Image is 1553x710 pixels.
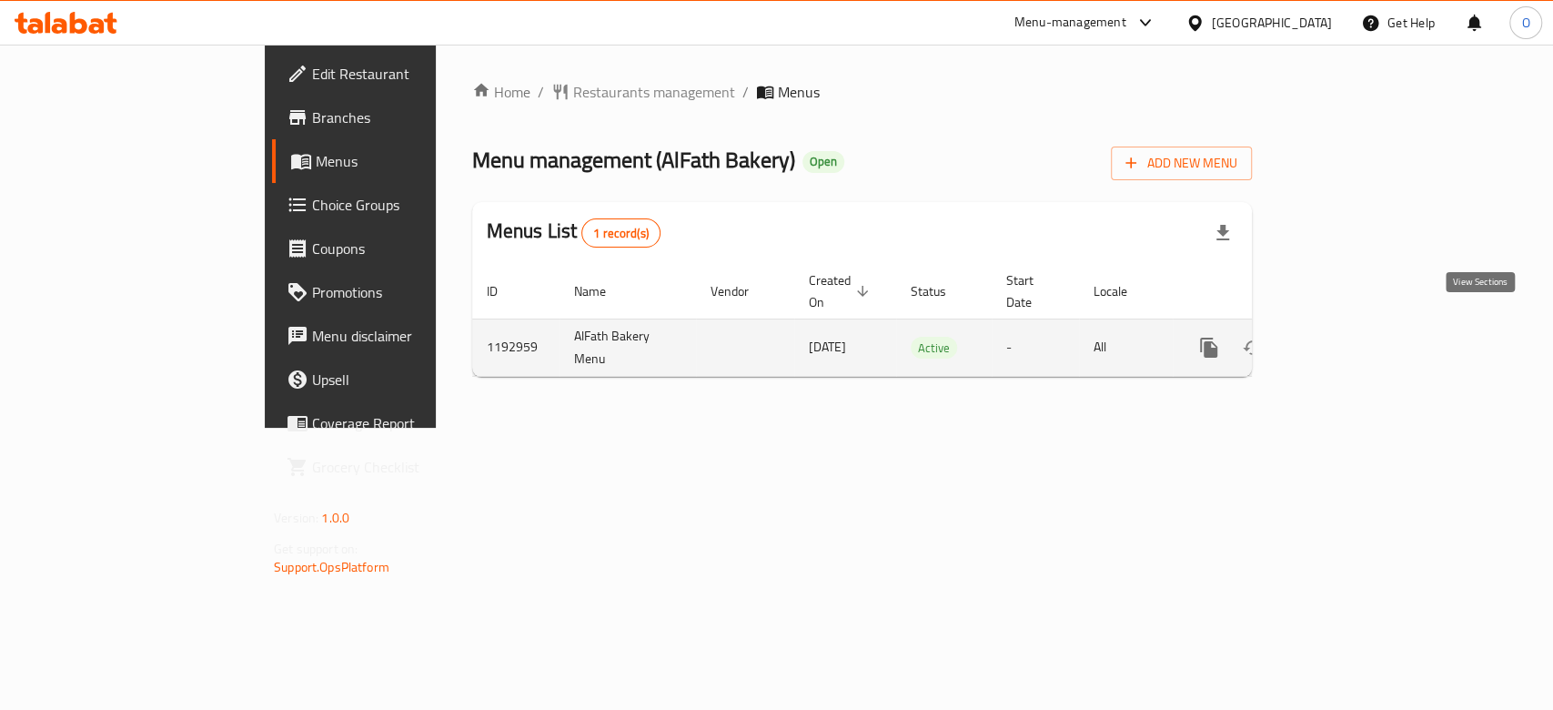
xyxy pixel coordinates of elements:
[911,337,957,359] div: Active
[778,81,820,103] span: Menus
[1111,147,1252,180] button: Add New Menu
[312,412,509,434] span: Coverage Report
[312,63,509,85] span: Edit Restaurant
[272,314,524,358] a: Menu disclaimer
[1079,319,1173,376] td: All
[1173,264,1377,319] th: Actions
[272,358,524,401] a: Upsell
[312,456,509,478] span: Grocery Checklist
[809,335,846,359] span: [DATE]
[1212,13,1332,33] div: [GEOGRAPHIC_DATA]
[272,401,524,445] a: Coverage Report
[272,270,524,314] a: Promotions
[1125,152,1237,175] span: Add New Menu
[312,369,509,390] span: Upsell
[538,81,544,103] li: /
[560,319,696,376] td: AlFath Bakery Menu
[809,269,874,313] span: Created On
[272,96,524,139] a: Branches
[312,106,509,128] span: Branches
[272,227,524,270] a: Coupons
[472,139,795,180] span: Menu management ( AlFath Bakery )
[274,506,318,530] span: Version:
[582,225,660,242] span: 1 record(s)
[1201,211,1245,255] div: Export file
[472,81,1252,103] nav: breadcrumb
[312,281,509,303] span: Promotions
[992,319,1079,376] td: -
[316,150,509,172] span: Menus
[1014,12,1126,34] div: Menu-management
[581,218,661,248] div: Total records count
[272,52,524,96] a: Edit Restaurant
[272,183,524,227] a: Choice Groups
[472,264,1377,377] table: enhanced table
[272,139,524,183] a: Menus
[1521,13,1529,33] span: O
[312,325,509,347] span: Menu disclaimer
[312,238,509,259] span: Coupons
[711,280,772,302] span: Vendor
[742,81,749,103] li: /
[1187,326,1231,370] button: more
[802,151,844,173] div: Open
[487,280,521,302] span: ID
[911,280,970,302] span: Status
[574,280,630,302] span: Name
[1094,280,1151,302] span: Locale
[911,338,957,359] span: Active
[802,154,844,169] span: Open
[272,445,524,489] a: Grocery Checklist
[573,81,735,103] span: Restaurants management
[551,81,735,103] a: Restaurants management
[487,218,661,248] h2: Menus List
[1006,269,1057,313] span: Start Date
[274,537,358,561] span: Get support on:
[312,194,509,216] span: Choice Groups
[274,555,389,579] a: Support.OpsPlatform
[321,506,349,530] span: 1.0.0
